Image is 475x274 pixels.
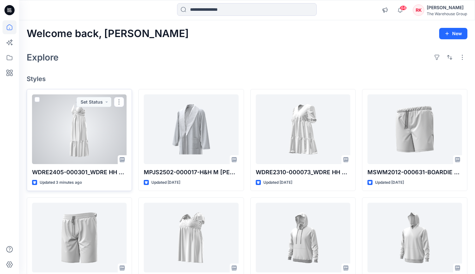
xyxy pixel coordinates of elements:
button: New [439,28,467,39]
a: WDRE2310-000073_WDRE HH SS TIERED MINI [256,94,350,164]
p: Updated [DATE] [375,179,404,186]
p: MSWM2012-000631-BOARDIE HHM MFIBRE PS [367,168,462,177]
p: WDRE2405-000301_WDRE HH CHANNELLED TRIANGLE CUP MIDI DRESS [32,168,127,177]
h4: Styles [27,75,467,83]
h2: Welcome back, [PERSON_NAME] [27,28,189,40]
a: MPJS2502-000017-H&H M TERRY ROBE [144,94,238,164]
div: RK [413,4,424,16]
a: WDRE2405-000301_WDRE HH CHANNELLED TRIANGLE CUP MIDI DRESS [32,94,127,164]
a: MSWM2012-000634-BOARDIE HHM 4W STRETCH [32,203,127,272]
a: WDRE2401-000129_WDRE HH PS RACHEL DRESS [144,203,238,272]
a: MSWE2405-000425-SWT GAM HOOD EMBROIDERY [256,203,350,272]
div: The Warehouse Group [427,11,467,16]
p: Updated 3 minutes ago [40,179,82,186]
a: MSWE2003-001070-SWT RVT LS HIVIS PULLOVER HOOD [367,203,462,272]
h2: Explore [27,52,59,62]
span: 68 [400,5,407,10]
p: WDRE2310-000073_WDRE HH SS TIERED MINI [256,168,350,177]
div: [PERSON_NAME] [427,4,467,11]
p: Updated [DATE] [151,179,180,186]
a: MSWM2012-000631-BOARDIE HHM MFIBRE PS [367,94,462,164]
p: MPJS2502-000017-H&H M [PERSON_NAME] [144,168,238,177]
p: Updated [DATE] [263,179,292,186]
